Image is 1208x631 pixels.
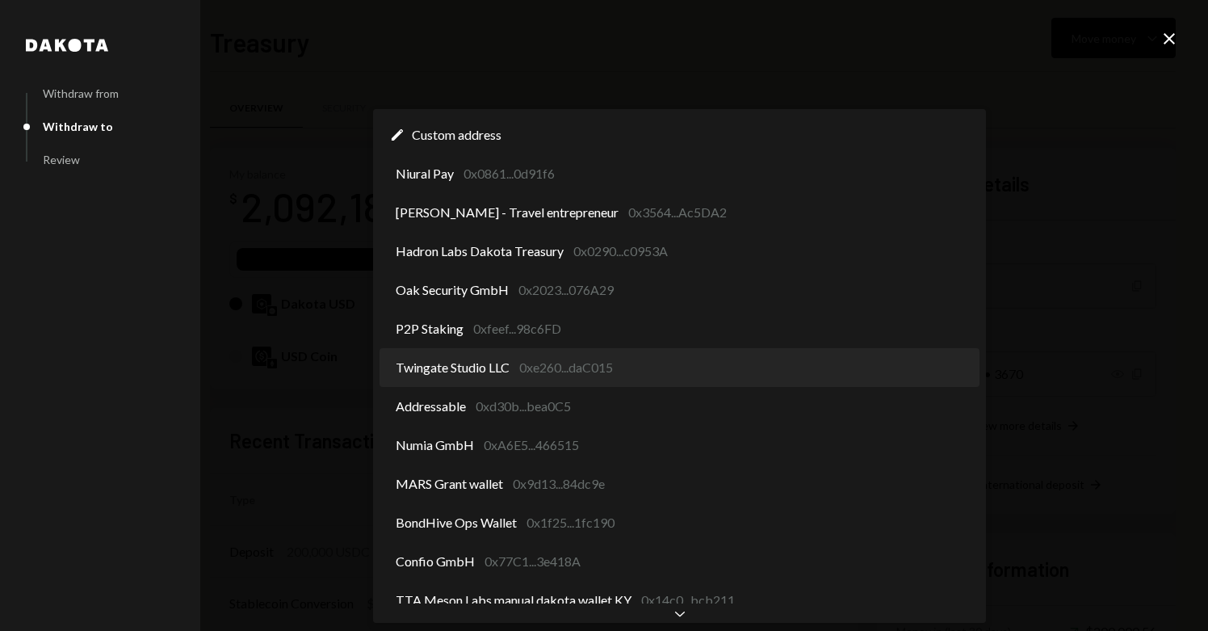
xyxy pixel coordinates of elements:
span: MARS Grant wallet [396,474,503,494]
span: Hadron Labs Dakota Treasury [396,242,564,261]
span: Twingate Studio LLC [396,358,510,377]
div: 0x2023...076A29 [518,280,614,300]
div: 0x0861...0d91f6 [463,164,555,183]
div: Withdraw to [43,120,113,133]
div: Review [43,153,80,166]
span: TTA Meson Labs manual dakota wallet KY [396,591,631,610]
div: 0x9d13...84dc9e [513,474,605,494]
span: Custom address [412,125,501,145]
span: Numia GmbH [396,435,474,455]
div: 0x1f25...1fc190 [526,513,614,532]
div: 0xfeef...98c6FD [473,319,561,339]
span: Addressable [396,397,466,416]
span: Niural Pay [396,164,454,183]
div: 0x3564...Ac5DA2 [628,203,727,222]
div: 0xA6E5...466515 [484,435,579,455]
div: Withdraw from [43,86,119,100]
span: BondHive Ops Wallet [396,513,517,532]
div: 0x77C1...3e418A [484,552,581,571]
span: Oak Security GmbH [396,280,509,300]
div: 0x0290...c0953A [573,242,668,261]
div: 0xe260...daC015 [519,358,613,377]
span: P2P Staking [396,319,463,339]
span: [PERSON_NAME] - Travel entrepreneur [396,203,619,222]
span: Confio GmbH [396,552,475,571]
div: 0xd30b...bea0C5 [476,397,571,416]
div: 0x14c0...bcb211 [641,591,735,610]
